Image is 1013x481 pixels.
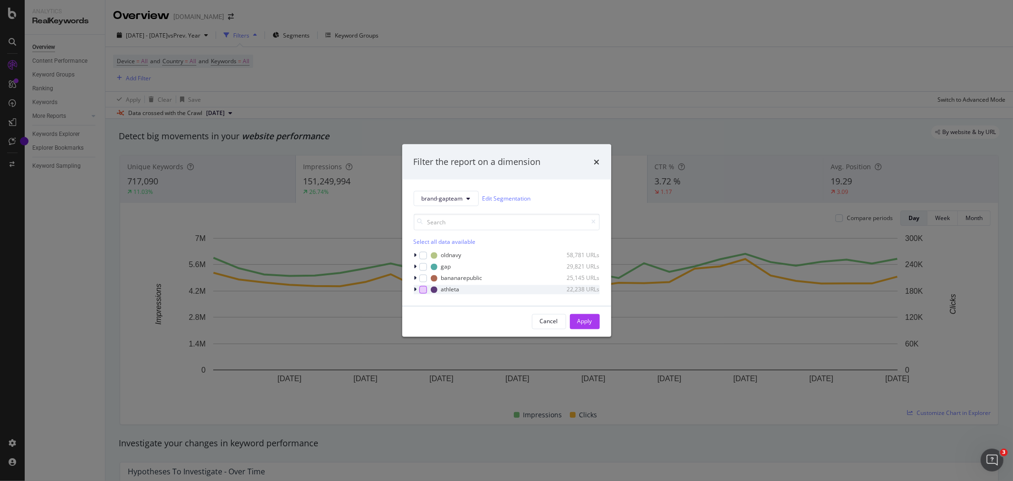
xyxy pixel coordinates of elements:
[553,286,600,294] div: 22,238 URLs
[981,449,1004,471] iframe: Intercom live chat
[441,286,460,294] div: athleta
[414,191,479,206] button: brand-gapteam
[441,251,462,260] div: oldnavy
[1000,449,1008,456] span: 3
[578,317,592,326] div: Apply
[441,263,451,271] div: gap
[441,274,483,282] div: bananarepublic
[422,194,463,202] span: brand-gapteam
[553,274,600,282] div: 25,145 URLs
[414,238,600,246] div: Select all data available
[570,314,600,329] button: Apply
[414,213,600,230] input: Search
[532,314,566,329] button: Cancel
[483,193,531,203] a: Edit Segmentation
[553,263,600,271] div: 29,821 URLs
[540,317,558,326] div: Cancel
[402,144,611,337] div: modal
[594,156,600,168] div: times
[414,156,541,168] div: Filter the report on a dimension
[553,251,600,260] div: 58,781 URLs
